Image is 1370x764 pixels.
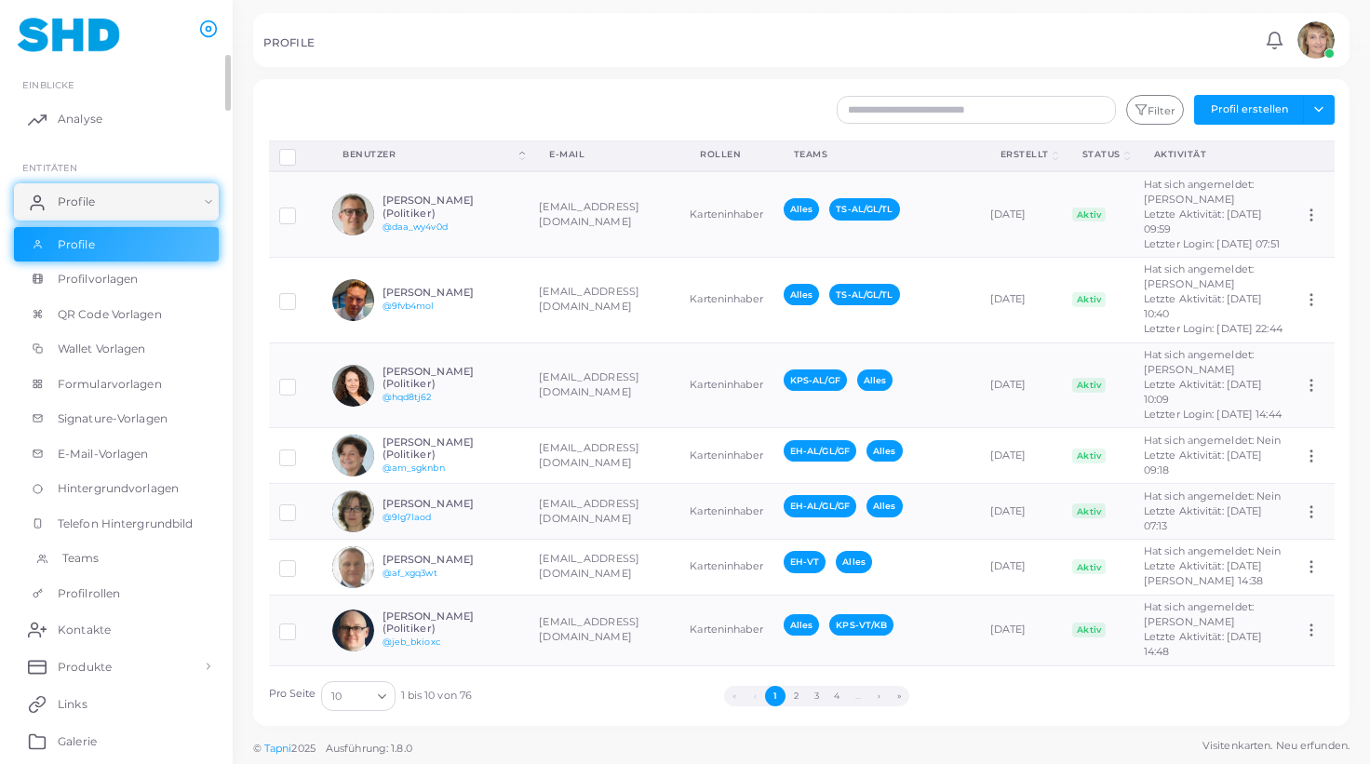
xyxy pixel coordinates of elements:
[332,610,374,651] img: Avatar
[529,665,679,751] td: [EMAIL_ADDRESS][DOMAIN_NAME]
[253,741,412,757] span: ©
[1001,148,1049,161] div: Erstellt
[1072,449,1107,463] span: Aktiv
[829,284,899,305] span: TS-AL/GL/TL
[14,101,219,138] a: Analyse
[1154,148,1273,161] div: Aktivität
[342,148,516,161] div: Benutzer
[889,686,909,706] button: Gehen Sie zur letzten Seite
[401,689,473,704] span: 1 bis 10 von 76
[1072,623,1107,637] span: Aktiv
[383,637,440,647] a: @jeb_bkioxc
[14,648,219,685] a: Produkte
[14,183,219,221] a: Profile
[529,539,679,595] td: [EMAIL_ADDRESS][DOMAIN_NAME]
[332,546,374,588] img: Avatar
[980,257,1062,342] td: [DATE]
[980,539,1062,595] td: [DATE]
[826,686,847,706] button: Gehen Sie zu Seite 4
[679,171,772,257] td: Karteninhaber
[1144,348,1254,376] span: Hat sich angemeldet: [PERSON_NAME]
[980,428,1062,484] td: [DATE]
[1144,292,1263,320] span: Letzte Aktivität: [DATE] 10:40
[786,686,806,706] button: Gehen Sie zu Seite 2
[829,614,893,636] span: KPS-VT/KB
[58,306,162,323] span: QR Code Vorlagen
[383,436,519,461] h6: [PERSON_NAME] (Politiker)
[529,342,679,428] td: [EMAIL_ADDRESS][DOMAIN_NAME]
[1144,559,1263,587] span: Letzte Aktivität: [DATE][PERSON_NAME] 14:38
[58,446,149,462] span: E-Mail-Vorlagen
[269,687,316,702] label: Pro Seite
[332,279,374,321] img: Avatar
[14,261,219,297] a: Profilvorlagen
[1144,630,1263,658] span: Letzte Aktivität: [DATE] 14:48
[784,495,856,516] span: EH-AL/GL/GF
[784,284,820,305] span: Alles
[58,659,112,676] span: Produkte
[1293,141,1334,171] th: Aktion
[765,686,786,706] button: Gehen Sie zu Seite 1
[14,506,219,542] a: Telefon Hintergrundbild
[58,480,179,497] span: Hintergrundvorlagen
[331,687,342,706] span: 10
[58,622,111,638] span: Kontakte
[14,436,219,472] a: E-Mail-Vorlagen
[17,18,120,52] a: Logo
[58,733,97,750] span: Galerie
[980,171,1062,257] td: [DATE]
[14,331,219,367] a: Wallet Vorlagen
[679,484,772,540] td: Karteninhaber
[1144,504,1263,532] span: Letzte Aktivität: [DATE] 07:13
[980,595,1062,665] td: [DATE]
[1144,208,1263,235] span: Letzte Aktivität: [DATE] 09:59
[58,585,120,602] span: Profilrollen
[383,221,448,232] a: @daa_wy4v0d
[14,610,219,648] a: Kontakte
[58,516,194,532] span: Telefon Hintergrundbild
[1072,292,1107,307] span: Aktiv
[529,257,679,342] td: [EMAIL_ADDRESS][DOMAIN_NAME]
[332,490,374,532] img: Avatar
[1144,600,1254,628] span: Hat sich angemeldet: [PERSON_NAME]
[58,271,139,288] span: Profilvorlagen
[383,498,519,510] h6: [PERSON_NAME]
[980,665,1062,751] td: [DATE]
[700,148,752,161] div: Rollen
[1144,262,1254,290] span: Hat sich angemeldet: [PERSON_NAME]
[14,722,219,759] a: Galerie
[383,610,519,635] h6: [PERSON_NAME] (Politiker)
[383,366,519,390] h6: [PERSON_NAME] (Politiker)
[264,742,292,755] a: Tapni
[1126,95,1184,125] button: Filter
[529,484,679,540] td: [EMAIL_ADDRESS][DOMAIN_NAME]
[1144,489,1282,503] span: Hat sich angemeldet: Nein
[321,681,396,711] div: Suche nach Option
[383,554,519,566] h6: [PERSON_NAME]
[332,365,374,407] img: Avatar
[1144,237,1280,250] span: Letzter Login: [DATE] 07:51
[22,79,74,90] span: EINBLICKE
[1082,148,1121,161] div: Status
[549,148,659,161] div: E-Mail
[836,551,872,572] span: Alles
[58,410,168,427] span: Signature-Vorlagen
[383,301,435,311] a: @9fvb4mol
[332,435,374,476] img: Avatar
[868,686,889,706] button: Gehe zur nächsten Seite
[1144,449,1263,476] span: Letzte Aktivität: [DATE] 09:18
[14,367,219,402] a: Formularvorlagen
[980,342,1062,428] td: [DATE]
[58,194,95,210] span: Profile
[784,551,826,572] span: EH-VT
[383,568,437,578] a: @af_xgq3wt
[1072,559,1107,574] span: Aktiv
[679,665,772,751] td: Karteninhaber
[14,297,219,332] a: QR Code Vorlagen
[1202,738,1350,754] span: Visitenkarten. Neu erfunden.
[291,741,315,757] span: 2025
[1144,178,1254,206] span: Hat sich angemeldet: [PERSON_NAME]
[14,401,219,436] a: Signature-Vorlagen
[806,686,826,706] button: Gehen Sie zu Seite 3
[857,369,893,391] span: Alles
